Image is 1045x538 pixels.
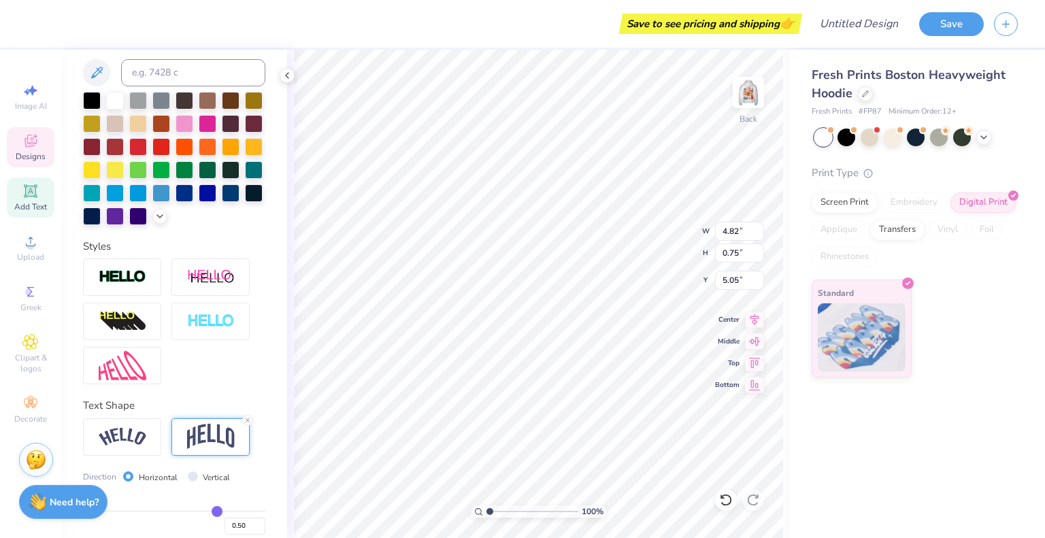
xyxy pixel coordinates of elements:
label: Horizontal [139,471,178,484]
img: Arc [99,428,146,446]
span: Minimum Order: 12 + [889,106,957,118]
div: Styles [83,239,265,254]
label: Vertical [203,471,230,484]
div: Embroidery [882,192,946,213]
div: Foil [971,220,1003,240]
div: Applique [812,220,866,240]
strong: Need help? [50,496,99,509]
div: Vinyl [929,220,967,240]
div: Digital Print [950,192,1016,213]
span: Center [715,315,740,324]
span: Fresh Prints [812,106,852,118]
img: Free Distort [99,351,146,380]
span: Add Text [14,201,47,212]
span: # FP87 [859,106,882,118]
span: Image AI [15,101,47,112]
span: Direction [83,471,116,483]
div: Rhinestones [812,247,878,267]
span: Bottom [715,380,740,390]
div: Transfers [870,220,925,240]
div: Screen Print [812,192,878,213]
img: Shadow [187,269,235,286]
img: Arch [187,424,235,450]
span: Greek [20,302,42,313]
input: e.g. 7428 c [121,59,265,86]
div: Print Type [812,165,1018,181]
div: Back [740,113,757,125]
span: Designs [16,151,46,162]
img: Back [735,79,762,106]
img: 3d Illusion [99,311,146,333]
span: Fresh Prints Boston Heavyweight Hoodie [812,67,1006,101]
img: Negative Space [187,314,235,329]
span: Standard [818,286,854,300]
button: Save [919,12,984,36]
img: Stroke [99,269,146,285]
span: Clipart & logos [7,352,54,374]
span: Middle [715,337,740,346]
span: Upload [17,252,44,263]
img: Standard [818,303,906,371]
span: Top [715,358,740,368]
div: Save to see pricing and shipping [623,14,799,34]
span: Decorate [14,414,47,424]
span: 100 % [582,505,603,518]
div: Text Shape [83,398,265,414]
span: 👉 [780,15,795,31]
input: Untitled Design [809,10,909,37]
